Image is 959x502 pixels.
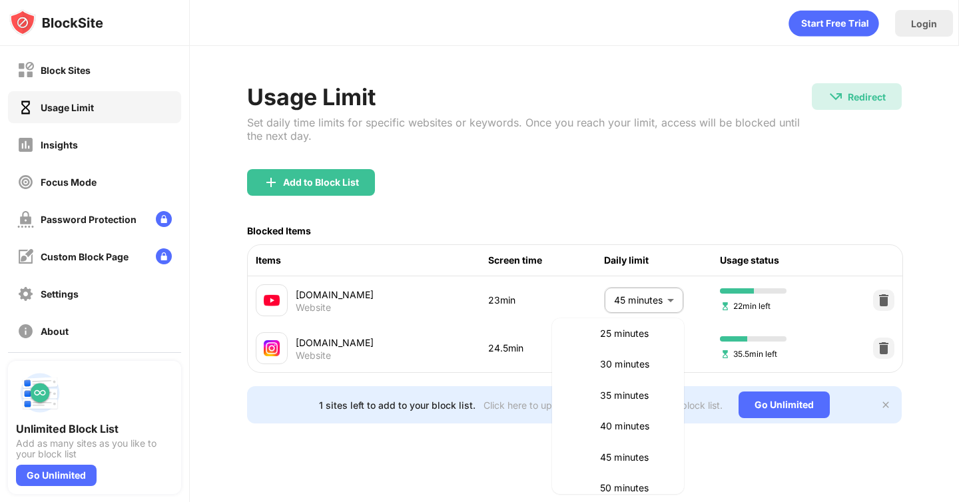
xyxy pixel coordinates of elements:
p: 45 minutes [600,450,668,465]
p: 40 minutes [600,419,668,433]
p: 30 minutes [600,357,668,372]
p: 25 minutes [600,326,668,341]
p: 35 minutes [600,388,668,403]
p: 50 minutes [600,481,668,495]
